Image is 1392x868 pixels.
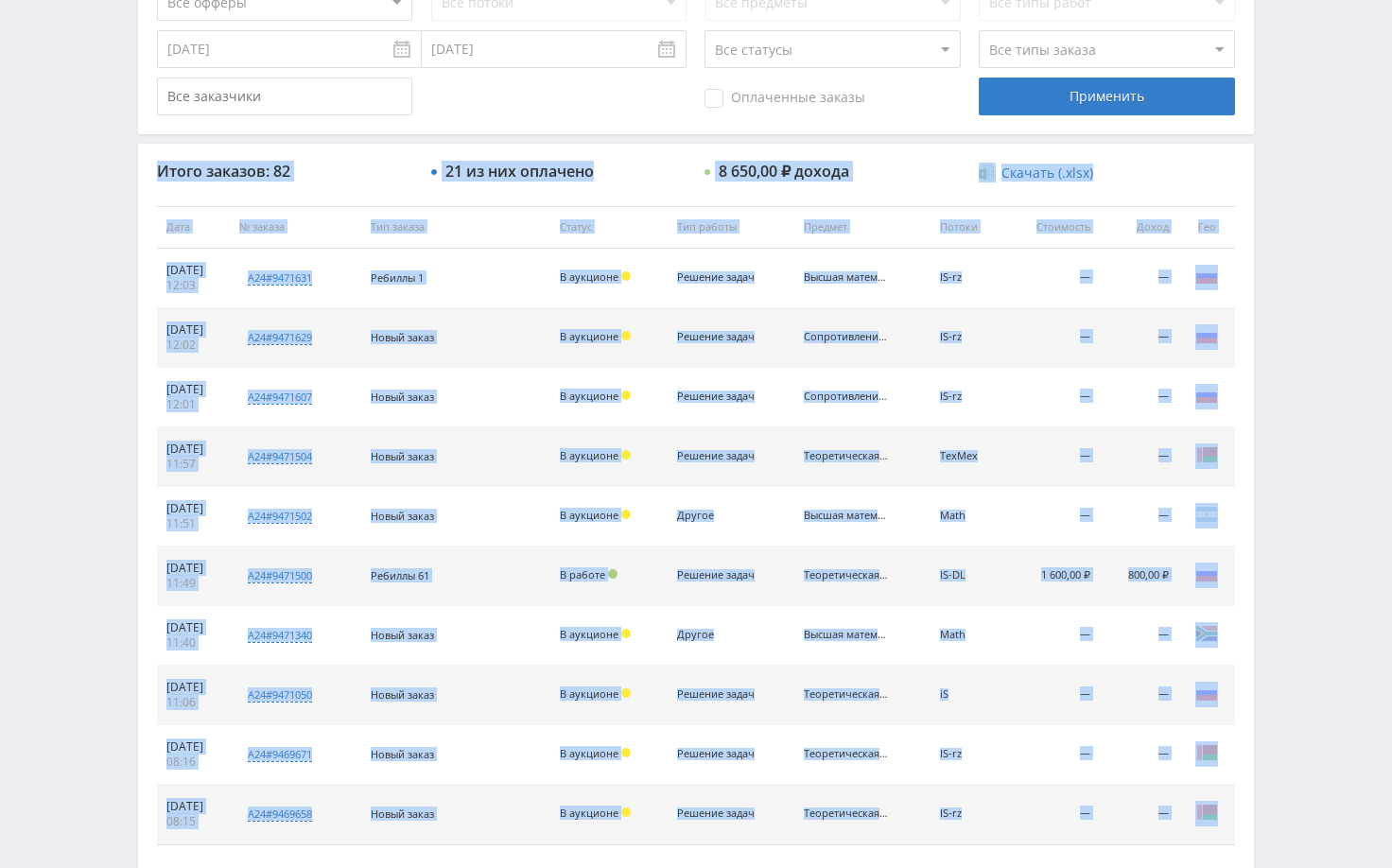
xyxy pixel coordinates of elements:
th: Дата [157,206,230,249]
th: Гео [1178,206,1235,249]
td: — [1005,368,1101,427]
div: ТехМех [940,450,996,462]
div: a24#9471504 [248,449,312,464]
img: rus.png [1195,682,1218,704]
div: IS-rz [940,391,996,403]
th: Доход [1100,206,1178,249]
span: В аукционе [560,627,618,641]
div: Решение задач [677,569,762,582]
div: 08:15 [166,814,220,829]
span: Скачать (.xlsx) [1001,165,1093,181]
a: Скачать (.xlsx) [979,164,1092,182]
div: IS-DL [940,569,996,582]
span: В аукционе [560,686,618,701]
div: Сопротивление материалов [804,391,889,403]
span: Новый заказ [371,807,434,821]
span: Холд [621,629,631,638]
div: [DATE] [166,620,220,635]
span: Холд [621,450,631,460]
span: Новый заказ [371,330,434,344]
td: — [1100,368,1178,427]
img: rus.png [1195,265,1218,287]
div: IS-rz [940,331,996,343]
span: В работе [560,567,605,582]
span: Ребиллы 1 [371,270,424,285]
div: [DATE] [166,322,220,338]
span: Холд [621,271,631,281]
div: Другое [677,629,762,641]
span: Подтвержден [608,569,618,579]
img: zaf.png [1195,622,1218,645]
input: Все заказчики [157,78,412,115]
div: Сопротивление материалов [804,331,889,343]
td: — [1100,785,1178,844]
span: Новый заказ [371,687,434,702]
span: Новый заказ [371,390,434,404]
div: a24#9471050 [248,687,312,703]
div: Высшая математика [804,629,889,641]
div: Решение задач [677,391,762,403]
div: a24#9471502 [248,509,312,524]
span: В аукционе [560,508,618,522]
th: Потоки [931,206,1005,249]
span: Новый заказ [371,747,434,761]
td: — [1100,606,1178,666]
td: — [1005,249,1101,308]
div: [DATE] [166,680,220,695]
div: Высшая математика [804,510,889,522]
span: Холд [621,510,631,519]
div: a24#9471631 [248,270,312,286]
span: Холд [621,391,631,400]
span: В аукционе [560,269,618,284]
div: Решение задач [677,331,762,343]
th: Статус [550,206,668,249]
div: 11:57 [166,457,220,472]
div: [DATE] [166,442,220,457]
span: Холд [621,331,631,340]
div: Теоретическая механика [804,748,889,760]
td: — [1100,487,1178,547]
div: a24#9469671 [248,747,312,762]
div: a24#9471607 [248,390,312,405]
td: — [1005,666,1101,725]
img: xlsx [979,163,995,182]
td: — [1005,785,1101,844]
div: [DATE] [166,561,220,576]
img: rus.png [1195,384,1218,407]
img: blr.png [1195,741,1218,764]
div: Теоретическая механика [804,450,889,462]
div: Другое [677,510,762,522]
span: Ребиллы 61 [371,568,429,582]
div: 12:02 [166,338,220,353]
div: Решение задач [677,450,762,462]
td: 800,00 ₽ [1100,547,1178,606]
span: Новый заказ [371,449,434,463]
div: Высшая математика [804,271,889,284]
th: Тип заказа [361,206,550,249]
td: 1 600,00 ₽ [1005,547,1101,606]
div: 11:40 [166,635,220,651]
img: rus.png [1195,324,1218,347]
div: Теоретическая механика [804,688,889,701]
td: — [1005,427,1101,487]
div: iS [940,688,996,701]
td: — [1005,725,1101,785]
span: В аукционе [560,448,618,462]
div: 11:51 [166,516,220,531]
div: a24#9471500 [248,568,312,583]
th: № заказа [230,206,361,249]
span: В аукционе [560,746,618,760]
td: — [1005,487,1101,547]
th: Предмет [794,206,931,249]
div: 08:16 [166,755,220,770]
div: IS-rz [940,807,996,820]
span: Новый заказ [371,628,434,642]
span: В аукционе [560,389,618,403]
img: blr.png [1195,801,1218,824]
div: [DATE] [166,799,220,814]
div: 21 из них оплачено [445,163,594,180]
div: Math [940,510,996,522]
td: — [1100,249,1178,308]
div: Теоретическая механика [804,807,889,820]
span: Новый заказ [371,509,434,523]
